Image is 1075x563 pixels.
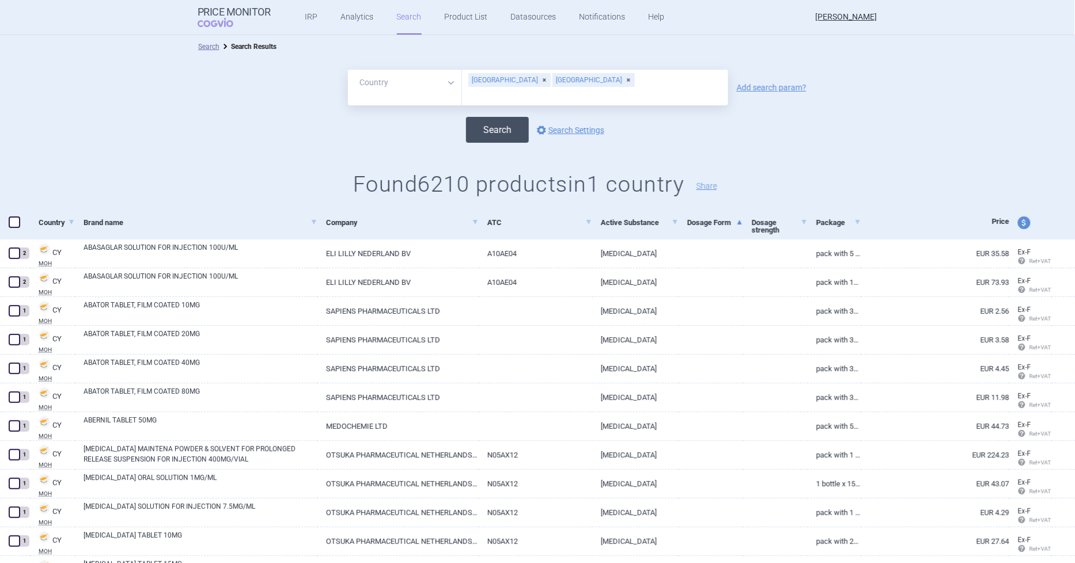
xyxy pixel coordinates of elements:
[592,239,678,268] a: [MEDICAL_DATA]
[19,449,29,461] div: 1
[84,208,317,237] a: Brand name
[198,43,219,51] a: Search
[752,208,808,244] a: Dosage strength
[30,473,75,497] a: CYCYMOH
[39,433,75,439] abbr: MOH — Pharmaceutical Price List published by the Ministry of Health, Cyprus.
[1018,306,1031,314] span: Ex-factory price
[19,248,29,259] div: 2
[592,499,678,527] a: [MEDICAL_DATA]
[479,441,592,469] a: N05AX12
[317,326,479,354] a: SAPIENS PHARMACEUTICALS LTD
[1009,388,1052,414] a: Ex-F Ret+VAT calc
[466,117,529,143] button: Search
[479,268,592,296] a: A10AE04
[39,503,50,514] img: Cyprus
[861,326,1009,354] a: EUR 3.58
[39,318,75,324] abbr: MOH — Pharmaceutical Price List published by the Ministry of Health, Cyprus.
[30,415,75,439] a: CYCYMOH
[1018,431,1062,437] span: Ret+VAT calc
[737,83,807,92] a: Add search param?
[1009,244,1052,271] a: Ex-F Ret+VAT calc
[1009,359,1052,386] a: Ex-F Ret+VAT calc
[30,501,75,526] a: CYCYMOH
[1018,450,1031,458] span: Ex-factory price
[317,355,479,383] a: SAPIENS PHARMACEUTICALS LTD
[697,182,717,190] button: Share
[535,123,604,137] a: Search Settings
[592,470,678,498] a: [MEDICAL_DATA]
[861,527,1009,556] a: EUR 27.64
[39,290,75,295] abbr: MOH — Pharmaceutical Price List published by the Ministry of Health, Cyprus.
[39,445,50,457] img: Cyprus
[30,530,75,554] a: CYCYMOH
[687,208,743,237] a: Dosage Form
[1018,459,1062,466] span: Ret+VAT calc
[39,347,75,353] abbr: MOH — Pharmaceutical Price List published by the Ministry of Health, Cyprus.
[39,359,50,370] img: Cyprus
[219,41,277,52] li: Search Results
[39,462,75,468] abbr: MOH — Pharmaceutical Price List published by the Ministry of Health, Cyprus.
[317,297,479,325] a: SAPIENS PHARMACEUTICALS LTD
[30,271,75,295] a: CYCYMOH
[808,355,861,383] a: PACK WITH 30 TABS IN BLISTER(S)
[317,412,479,440] a: MEDOCHEMIE LTD
[601,208,678,237] a: Active Substance
[1018,277,1031,285] span: Ex-factory price
[1009,417,1052,443] a: Ex-F Ret+VAT calc
[19,363,29,374] div: 1
[1018,344,1062,351] span: Ret+VAT calc
[808,441,861,469] a: PACK WITH 1 VIAL WITH SOLVENT
[84,242,317,263] a: ABASAGLAR SOLUTION FOR INJECTION 100U/ML
[808,470,861,498] a: 1 BOTTLE X 150ML
[198,6,271,18] strong: Price Monitor
[84,386,317,407] a: ABATOR TABLET, FILM COATED 80MG
[1018,546,1062,552] span: Ret+VAT calc
[592,527,678,556] a: [MEDICAL_DATA]
[552,73,635,87] div: [GEOGRAPHIC_DATA]
[1018,392,1031,400] span: Ex-factory price
[39,376,75,382] abbr: MOH — Pharmaceutical Price List published by the Ministry of Health, Cyprus.
[861,355,1009,383] a: EUR 4.45
[592,355,678,383] a: [MEDICAL_DATA]
[19,334,29,345] div: 1
[808,383,861,412] a: PACK WITH 30 TABS IN BLISTER(S)
[1009,330,1052,357] a: Ex-F Ret+VAT calc
[1018,373,1062,379] span: Ret+VAT calc
[19,420,29,432] div: 1
[479,499,592,527] a: N05AX12
[487,208,592,237] a: ATC
[1018,517,1062,523] span: Ret+VAT calc
[84,501,317,522] a: [MEDICAL_DATA] SOLUTION FOR INJECTION 7.5MG/ML
[1018,478,1031,486] span: Ex-factory price
[1018,363,1031,371] span: Ex-factory price
[39,387,50,399] img: Cyprus
[19,276,29,288] div: 2
[198,41,219,52] li: Search
[1018,315,1062,322] span: Ret+VAT calc
[39,491,75,497] abbr: MOH — Pharmaceutical Price List published by the Ministry of Health, Cyprus.
[479,470,592,498] a: N05AX12
[1018,536,1031,544] span: Ex-factory price
[808,297,861,325] a: PACK WITH 30 TABS IN BLISTER(S)
[479,527,592,556] a: N05AX12
[808,499,861,527] a: PACK WITH 1 VIAL X 1.3ML
[1018,507,1031,515] span: Ex-factory price
[30,386,75,410] a: CYCYMOH
[39,520,75,526] abbr: MOH — Pharmaceutical Price List published by the Ministry of Health, Cyprus.
[861,383,1009,412] a: EUR 11.98
[39,208,75,237] a: Country
[861,499,1009,527] a: EUR 4.29
[30,242,75,267] a: CYCYMOH
[317,499,479,527] a: OTSUKA PHARMACEUTICAL NETHERLANDS B.V.
[30,300,75,324] a: CYCYMOH
[808,326,861,354] a: PACK WITH 30 TABS IN BLISTER(S)
[992,217,1009,226] span: Price
[19,507,29,518] div: 1
[1009,474,1052,501] a: Ex-F Ret+VAT calc
[1009,302,1052,328] a: Ex-F Ret+VAT calc
[84,357,317,378] a: ABATOR TABLET, FILM COATED 40MG
[84,444,317,465] a: [MEDICAL_DATA] MAINTENA POWDER & SOLVENT FOR PROLONGED RELEASE SUSPENSION FOR INJECTION 400MG/VIAL
[19,535,29,547] div: 1
[861,268,1009,296] a: EUR 73.93
[1018,488,1062,494] span: Ret+VAT calc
